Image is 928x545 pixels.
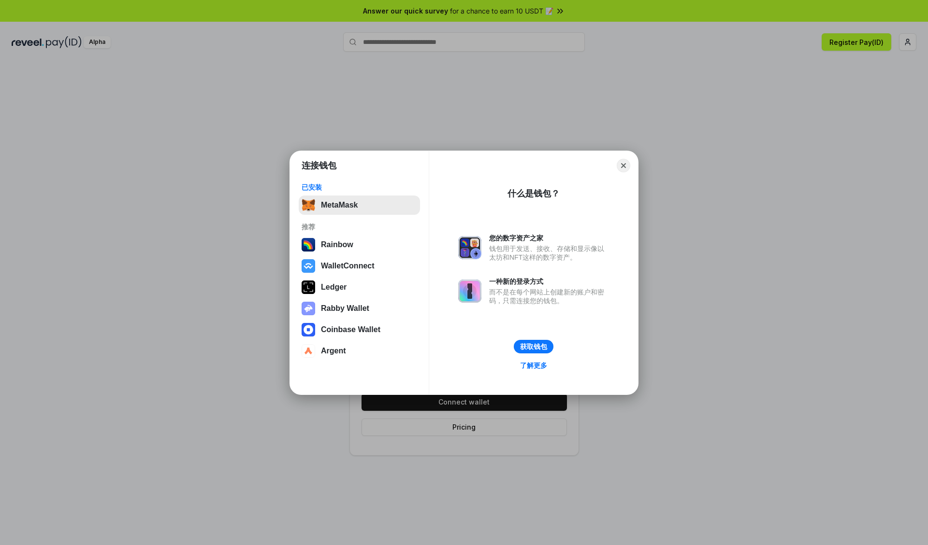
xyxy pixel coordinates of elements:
[489,277,609,286] div: 一种新的登录方式
[489,234,609,242] div: 您的数字资产之家
[302,223,417,231] div: 推荐
[299,278,420,297] button: Ledger
[507,188,560,199] div: 什么是钱包？
[489,288,609,305] div: 而不是在每个网站上创建新的账户和密码，只需连接您的钱包。
[321,262,375,270] div: WalletConnect
[299,341,420,361] button: Argent
[458,279,481,303] img: svg+xml,%3Csvg%20xmlns%3D%22http%3A%2F%2Fwww.w3.org%2F2000%2Fsvg%22%20fill%3D%22none%22%20viewBox...
[520,361,547,370] div: 了解更多
[299,196,420,215] button: MetaMask
[302,302,315,315] img: svg+xml,%3Csvg%20xmlns%3D%22http%3A%2F%2Fwww.w3.org%2F2000%2Fsvg%22%20fill%3D%22none%22%20viewBox...
[489,244,609,262] div: 钱包用于发送、接收、存储和显示像以太坊和NFT这样的数字资产。
[458,236,481,259] img: svg+xml,%3Csvg%20xmlns%3D%22http%3A%2F%2Fwww.w3.org%2F2000%2Fsvg%22%20fill%3D%22none%22%20viewBox...
[321,304,369,313] div: Rabby Wallet
[514,340,553,353] button: 获取钱包
[302,238,315,252] img: svg+xml,%3Csvg%20width%3D%22120%22%20height%3D%22120%22%20viewBox%3D%220%200%20120%20120%22%20fil...
[299,299,420,318] button: Rabby Wallet
[321,283,347,292] div: Ledger
[299,256,420,276] button: WalletConnect
[302,280,315,294] img: svg+xml,%3Csvg%20xmlns%3D%22http%3A%2F%2Fwww.w3.org%2F2000%2Fsvg%22%20width%3D%2228%22%20height%3...
[302,160,336,171] h1: 连接钱包
[321,325,380,334] div: Coinbase Wallet
[299,320,420,339] button: Coinbase Wallet
[321,201,358,210] div: MetaMask
[302,259,315,273] img: svg+xml,%3Csvg%20width%3D%2228%22%20height%3D%2228%22%20viewBox%3D%220%200%2028%2028%22%20fill%3D...
[299,235,420,254] button: Rainbow
[321,347,346,355] div: Argent
[520,342,547,351] div: 获取钱包
[302,323,315,336] img: svg+xml,%3Csvg%20width%3D%2228%22%20height%3D%2228%22%20viewBox%3D%220%200%2028%2028%22%20fill%3D...
[302,183,417,192] div: 已安装
[302,344,315,358] img: svg+xml,%3Csvg%20width%3D%2228%22%20height%3D%2228%22%20viewBox%3D%220%200%2028%2028%22%20fill%3D...
[514,359,553,372] a: 了解更多
[321,240,353,249] div: Rainbow
[302,198,315,212] img: svg+xml,%3Csvg%20fill%3D%22none%22%20height%3D%2233%22%20viewBox%3D%220%200%2035%2033%22%20width%...
[617,159,630,172] button: Close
